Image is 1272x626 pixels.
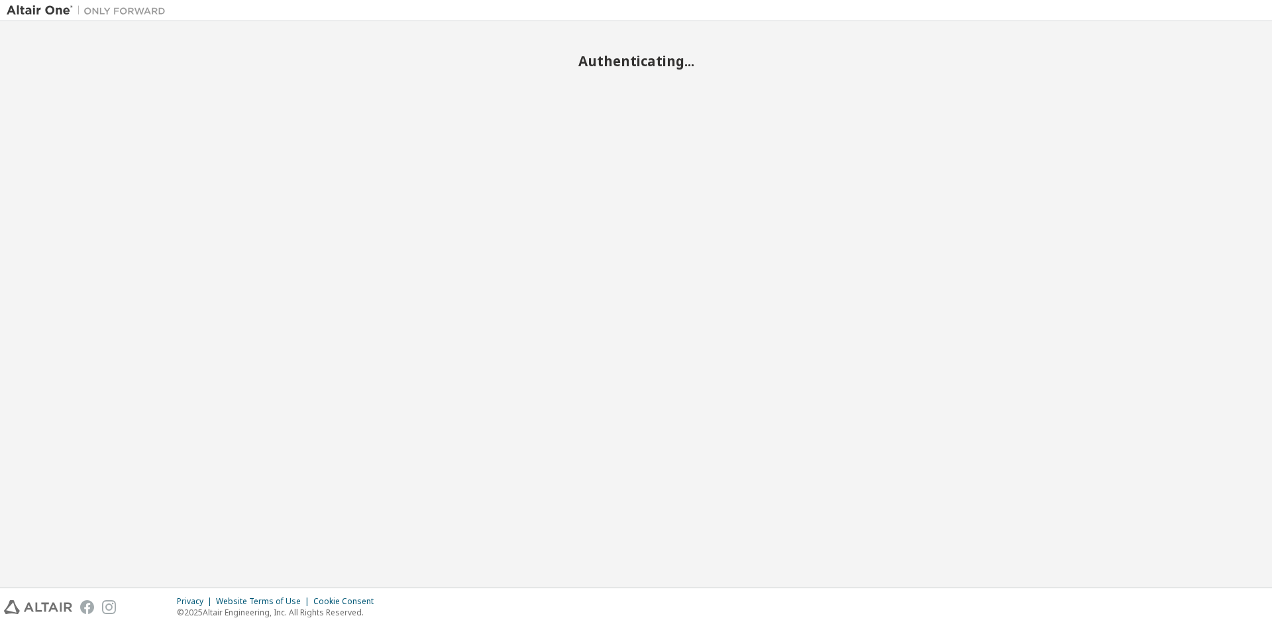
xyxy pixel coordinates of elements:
h2: Authenticating... [7,52,1265,70]
img: facebook.svg [80,600,94,614]
div: Cookie Consent [313,596,382,607]
img: instagram.svg [102,600,116,614]
img: altair_logo.svg [4,600,72,614]
img: Altair One [7,4,172,17]
div: Website Terms of Use [216,596,313,607]
div: Privacy [177,596,216,607]
p: © 2025 Altair Engineering, Inc. All Rights Reserved. [177,607,382,618]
